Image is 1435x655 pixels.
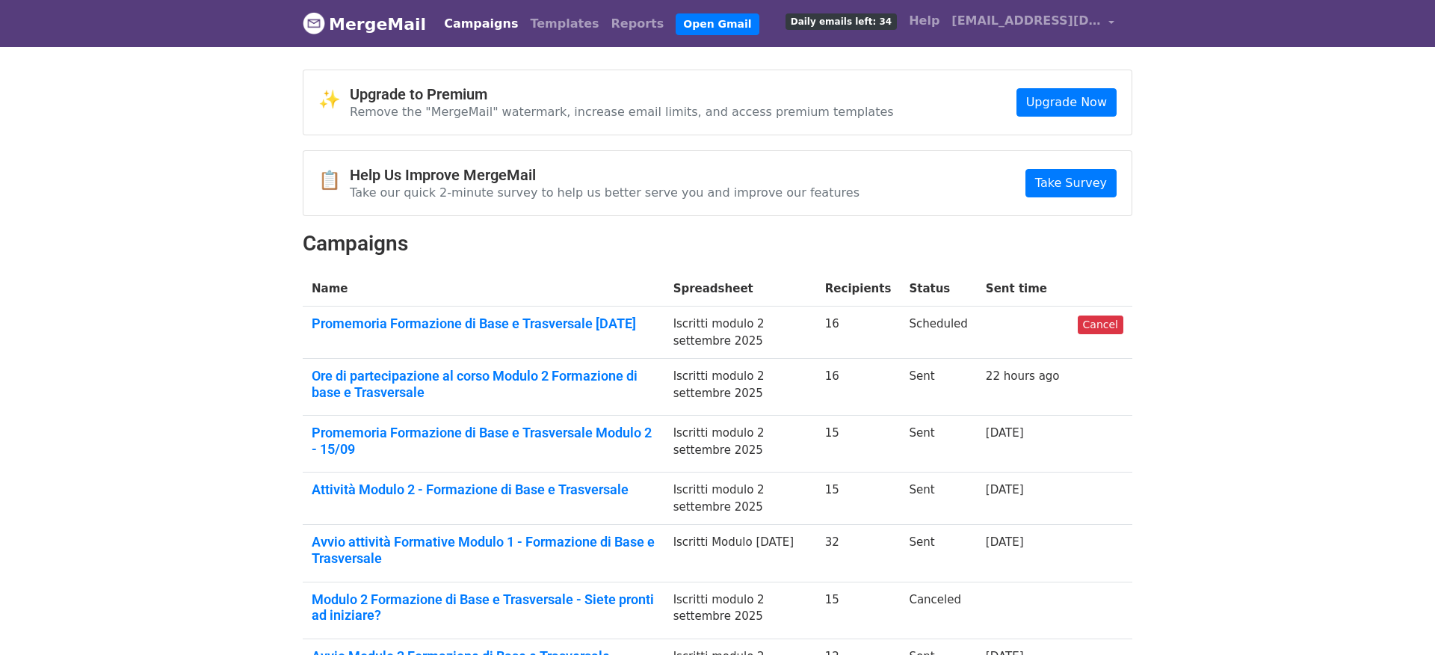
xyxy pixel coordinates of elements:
td: 16 [816,307,901,359]
h4: Upgrade to Premium [350,85,894,103]
td: Sent [900,359,976,416]
td: Canceled [900,582,976,639]
a: Promemoria Formazione di Base e Trasversale Modulo 2 - 15/09 [312,425,655,457]
a: Templates [524,9,605,39]
a: Take Survey [1025,169,1117,197]
a: [DATE] [986,426,1024,440]
td: Iscritti modulo 2 settembre 2025 [664,416,816,473]
th: Recipients [816,271,901,307]
a: [EMAIL_ADDRESS][DOMAIN_NAME] [945,6,1120,41]
td: Iscritti Modulo [DATE] [664,525,816,582]
td: 32 [816,525,901,582]
a: Ore di partecipazione al corso Modulo 2 Formazione di base e Trasversale [312,368,655,400]
a: Attività Modulo 2 - Formazione di Base e Trasversale [312,482,655,498]
p: Take our quick 2-minute survey to help us better serve you and improve our features [350,185,860,200]
a: Open Gmail [676,13,759,35]
span: 📋 [318,170,350,191]
td: Iscritti modulo 2 settembre 2025 [664,473,816,525]
td: 15 [816,416,901,473]
td: Iscritti modulo 2 settembre 2025 [664,359,816,416]
td: 15 [816,473,901,525]
td: 16 [816,359,901,416]
a: MergeMail [303,8,426,40]
td: Iscritti modulo 2 settembre 2025 [664,307,816,359]
span: ✨ [318,89,350,111]
td: 15 [816,582,901,639]
a: Promemoria Formazione di Base e Trasversale [DATE] [312,316,655,332]
th: Name [303,271,664,307]
td: Sent [900,525,976,582]
th: Sent time [977,271,1069,307]
th: Spreadsheet [664,271,816,307]
td: Scheduled [900,307,976,359]
a: Campaigns [438,9,524,39]
h4: Help Us Improve MergeMail [350,166,860,184]
a: Reports [605,9,670,39]
a: Modulo 2 Formazione di Base e Trasversale - Siete pronti ad iniziare? [312,591,655,624]
img: MergeMail logo [303,12,325,34]
a: Daily emails left: 34 [780,6,903,36]
span: [EMAIL_ADDRESS][DOMAIN_NAME] [951,12,1101,30]
a: Upgrade Now [1016,88,1117,117]
p: Remove the "MergeMail" watermark, increase email limits, and access premium templates [350,104,894,120]
a: [DATE] [986,535,1024,549]
th: Status [900,271,976,307]
h2: Campaigns [303,231,1132,256]
a: 22 hours ago [986,369,1060,383]
a: Avvio attività Formative Modulo 1 - Formazione di Base e Trasversale [312,534,655,566]
a: Help [903,6,945,36]
a: Cancel [1078,316,1123,334]
td: Sent [900,473,976,525]
td: Iscritti modulo 2 settembre 2025 [664,582,816,639]
a: [DATE] [986,483,1024,496]
td: Sent [900,416,976,473]
span: Daily emails left: 34 [786,13,897,30]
